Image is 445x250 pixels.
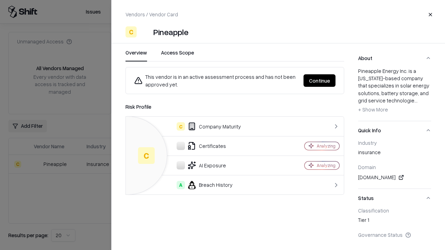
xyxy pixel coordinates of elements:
div: Analyzing [317,143,335,149]
button: Quick Info [358,121,431,140]
div: Quick Info [358,140,431,189]
div: A [177,181,185,189]
span: + Show More [358,106,388,112]
div: C [126,26,137,37]
div: Pineapple [153,26,188,37]
div: Certificates [131,142,280,150]
div: C [138,147,155,164]
button: Access Scope [161,49,194,61]
div: About [358,67,431,121]
div: [DOMAIN_NAME] [358,173,431,182]
div: Pineapple Energy Inc. is a [US_STATE]-based company that specializes in solar energy solutions, b... [358,67,431,115]
button: Continue [304,74,335,87]
button: Status [358,189,431,207]
button: About [358,49,431,67]
div: Analyzing [317,162,335,168]
div: Breach History [131,181,280,189]
div: Industry [358,140,431,146]
span: ... [414,97,418,103]
p: Vendors / Vendor Card [126,11,178,18]
button: + Show More [358,104,388,115]
div: C [177,122,185,131]
div: Tier 1 [358,216,431,226]
div: insurance [358,149,431,158]
div: Governance Status [358,232,431,238]
button: Overview [126,49,147,61]
div: Company Maturity [131,122,280,131]
div: Classification [358,207,431,214]
div: Domain [358,164,431,170]
div: Risk Profile [126,102,344,111]
img: Pineapple [139,26,151,37]
div: This vendor is in an active assessment process and has not been approved yet. [134,73,298,88]
div: AI Exposure [131,161,280,169]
